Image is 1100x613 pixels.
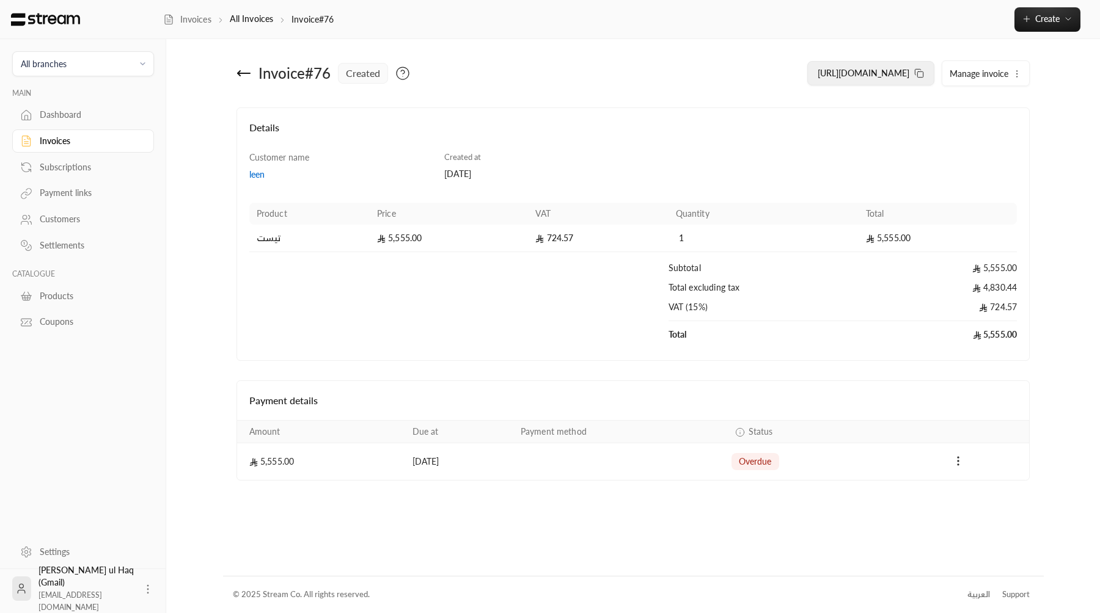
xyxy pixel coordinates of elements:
td: تیست [249,225,370,252]
td: 5,555.00 [370,225,528,252]
span: Create [1035,13,1060,24]
table: Payments [237,420,1030,480]
span: Created at [444,152,481,162]
a: Invoices [163,13,211,26]
div: Customers [40,213,139,225]
a: Support [998,584,1033,606]
table: Products [249,203,1018,348]
td: 5,555.00 [859,252,1017,281]
td: Subtotal [669,252,859,281]
a: Coupons [12,310,154,334]
button: All branches [12,51,154,76]
p: MAIN [12,89,154,98]
span: Customer name [249,152,309,162]
td: Total excluding tax [669,281,859,301]
td: VAT (15%) [669,301,859,321]
div: Invoice # 76 [258,63,331,83]
th: Due at [405,421,513,443]
span: overdue [739,455,772,468]
span: [URL][DOMAIN_NAME] [818,68,909,78]
th: VAT [528,203,668,225]
div: All branches [21,57,67,70]
span: [EMAIL_ADDRESS][DOMAIN_NAME] [38,590,102,612]
div: Products [40,290,139,302]
a: Payment links [12,181,154,205]
div: Subscriptions [40,161,139,173]
th: Price [370,203,528,225]
a: Customers [12,208,154,231]
div: Invoices [40,135,139,147]
td: Total [669,321,859,348]
button: [URL][DOMAIN_NAME] [807,61,934,85]
button: Create [1014,7,1080,32]
span: created [346,66,380,81]
p: Invoice#76 [291,13,334,26]
div: العربية [967,589,990,601]
span: Manage invoice [950,68,1008,79]
img: Logo [10,13,81,26]
div: [PERSON_NAME] ul Haq (Gmail) [38,564,134,613]
div: Coupons [40,316,139,328]
a: Subscriptions [12,155,154,179]
p: CATALOGUE [12,269,154,279]
a: Settings [12,540,154,564]
a: All Invoices [230,13,273,24]
span: 1 [676,232,688,244]
th: Amount [237,421,405,443]
div: Dashboard [40,109,139,121]
nav: breadcrumb [163,13,334,26]
a: Settlements [12,234,154,258]
th: Quantity [669,203,859,225]
td: 5,555.00 [859,225,1017,252]
div: Settlements [40,239,139,252]
div: [DATE] [444,168,628,180]
a: Dashboard [12,103,154,127]
h4: Details [249,120,1018,147]
td: [DATE] [405,443,513,480]
th: Product [249,203,370,225]
span: Status [749,426,773,438]
a: Products [12,284,154,308]
button: Manage invoice [942,61,1029,85]
td: 5,555.00 [859,321,1017,348]
div: Settings [40,546,139,558]
td: 5,555.00 [237,443,405,480]
div: Payment links [40,187,139,199]
th: Payment method [513,421,724,443]
td: 4,830.44 [859,281,1017,301]
a: leen [249,169,433,181]
div: © 2025 Stream Co. All rights reserved. [233,589,370,601]
th: Total [859,203,1017,225]
h4: Payment details [249,393,1018,408]
td: 724.57 [859,301,1017,321]
a: Invoices [12,129,154,153]
td: 724.57 [528,225,668,252]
